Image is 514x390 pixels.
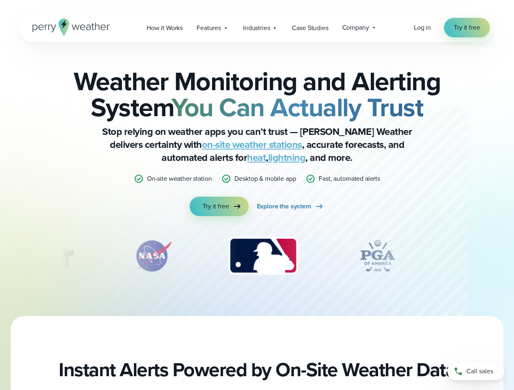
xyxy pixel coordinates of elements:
span: Features [197,23,221,33]
span: Call sales [466,366,493,376]
span: Company [342,23,369,32]
p: Stop relying on weather apps you can’t trust — [PERSON_NAME] Weather delivers certainty with , ac... [94,125,420,164]
span: How it Works [147,23,183,33]
a: Explore the system [257,197,324,216]
a: lightning [268,150,306,165]
span: Case Studies [292,23,328,33]
span: Log in [414,23,431,32]
div: 3 of 12 [220,236,306,276]
strong: You Can Actually Trust [171,88,423,126]
span: Try it free [203,201,229,211]
img: NASA.svg [124,236,181,276]
span: Industries [243,23,270,33]
span: Try it free [454,23,480,32]
p: On-site weather station [147,174,212,184]
a: Call sales [447,362,504,380]
div: 2 of 12 [124,236,181,276]
h2: Instant Alerts Powered by On-Site Weather Data [59,358,455,381]
span: Explore the system [257,201,311,211]
div: slideshow [60,236,454,280]
a: Case Studies [285,19,335,36]
img: MLB.svg [220,236,306,276]
a: Try it free [190,197,248,216]
p: Desktop & mobile app [234,174,296,184]
a: Log in [414,23,431,32]
a: on-site weather stations [202,137,302,152]
img: PGA.svg [345,236,410,276]
a: heat [247,150,266,165]
h2: Weather Monitoring and Alerting System [60,68,454,120]
div: 4 of 12 [345,236,410,276]
a: How it Works [140,19,190,36]
a: Try it free [444,18,490,37]
p: Fast, automated alerts [319,174,380,184]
